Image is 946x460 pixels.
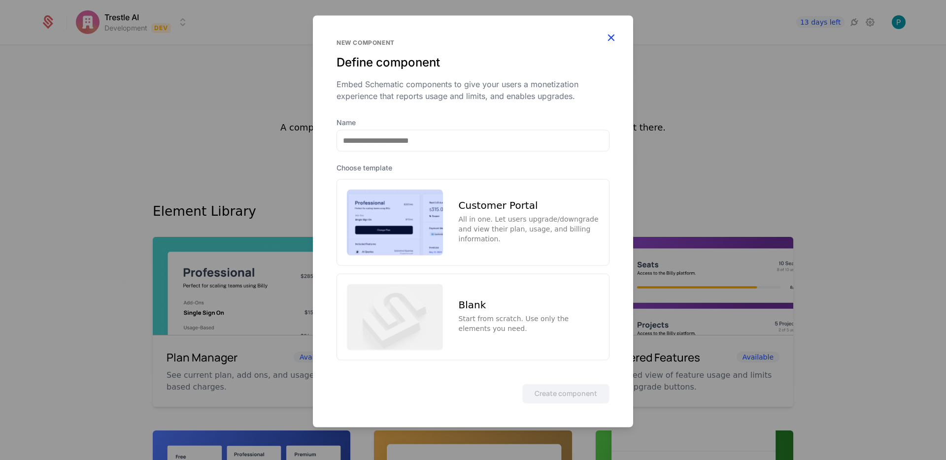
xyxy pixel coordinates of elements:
[337,163,609,173] div: Choose template
[347,189,443,255] img: customer-portal.png
[459,200,599,210] div: Customer Portal
[459,214,599,244] div: All in one. Let users upgrade/downgrade and view their plan, usage, and billing information.
[522,384,609,403] button: Create component
[459,300,599,310] div: Blank
[337,39,609,47] div: New component
[347,284,443,350] img: blank.png
[459,314,599,333] div: Start from scratch. Use only the elements you need.
[337,78,609,102] div: Embed Schematic components to give your users a monetization experience that reports usage and li...
[337,55,609,70] div: Define component
[337,118,609,128] label: Name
